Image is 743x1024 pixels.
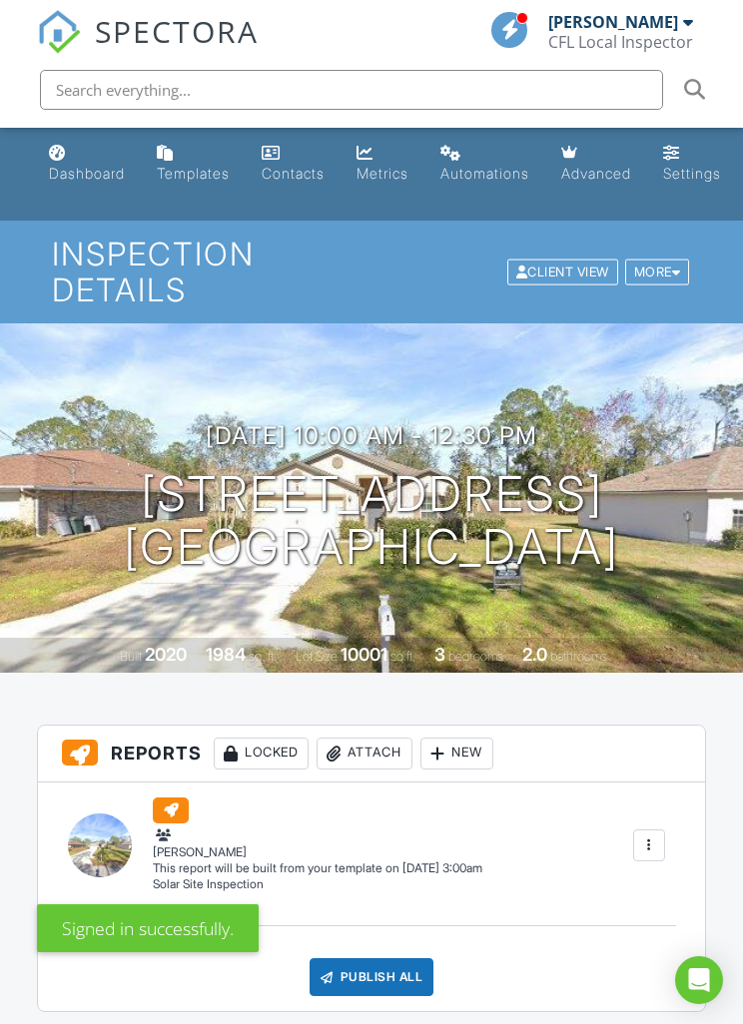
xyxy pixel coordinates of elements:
div: Metrics [357,165,408,182]
div: This report will be built from your template on [DATE] 3:00am [153,860,482,876]
div: Settings [663,165,721,182]
a: Contacts [254,136,333,193]
div: Advanced [561,165,631,182]
span: Built [120,649,142,664]
div: Dashboard [49,165,125,182]
div: Publish All [310,958,434,996]
a: SPECTORA [37,27,259,69]
a: Templates [149,136,238,193]
div: Locked [214,738,309,769]
h3: Reports [38,726,705,782]
div: 10001 [341,644,387,665]
div: Contacts [262,165,325,182]
div: New [420,738,493,769]
div: CFL Local Inspector [548,32,693,52]
div: Open Intercom Messenger [675,956,723,1004]
a: Automations (Basic) [432,136,537,193]
div: Signed in successfully. [37,904,259,952]
div: Client View [507,258,618,285]
div: More [625,258,690,285]
div: [PERSON_NAME] [548,12,678,32]
h1: Inspection Details [52,237,692,306]
span: sq. ft. [249,649,277,664]
div: 1984 [206,644,246,665]
span: sq.ft. [390,649,415,664]
input: Search everything... [40,70,663,110]
div: Solar Site Inspection [153,876,482,893]
div: 2.0 [522,644,547,665]
div: [PERSON_NAME] [153,824,482,860]
span: bathrooms [550,649,607,664]
a: Advanced [553,136,639,193]
div: 3 [434,644,445,665]
div: Templates [157,165,230,182]
span: bedrooms [448,649,503,664]
a: Settings [655,136,729,193]
a: Dashboard [41,136,133,193]
h1: [STREET_ADDRESS] [GEOGRAPHIC_DATA] [124,468,619,574]
div: Automations [440,165,529,182]
div: Attach [317,738,412,769]
span: Lot Size [296,649,338,664]
h3: [DATE] 10:00 am - 12:30 pm [206,422,537,449]
span: SPECTORA [95,10,259,52]
img: The Best Home Inspection Software - Spectora [37,10,81,54]
a: Metrics [349,136,416,193]
div: 2020 [145,644,187,665]
a: Client View [505,263,623,278]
